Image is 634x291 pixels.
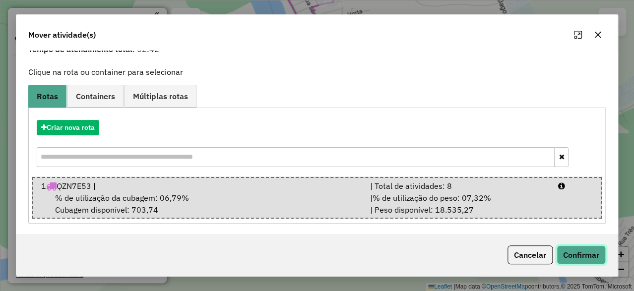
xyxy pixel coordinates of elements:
[558,182,565,190] i: Porcentagens após mover as atividades: Cubagem: 26,27% Peso: 28,91%
[76,92,115,100] span: Containers
[364,192,552,216] div: | | Peso disponível: 18.535,27
[37,120,99,135] button: Criar nova rota
[35,192,364,216] div: Cubagem disponível: 703,74
[373,193,491,203] span: % de utilização do peso: 07,32%
[570,27,586,43] button: Maximize
[133,92,188,100] span: Múltiplas rotas
[28,29,96,41] span: Mover atividade(s)
[35,180,364,192] div: 1 QZN7E53 |
[557,245,606,264] button: Confirmar
[507,245,553,264] button: Cancelar
[28,66,183,78] label: Clique na rota ou container para selecionar
[364,180,552,192] div: | Total de atividades: 8
[55,193,189,203] span: % de utilização da cubagem: 06,79%
[37,92,58,100] span: Rotas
